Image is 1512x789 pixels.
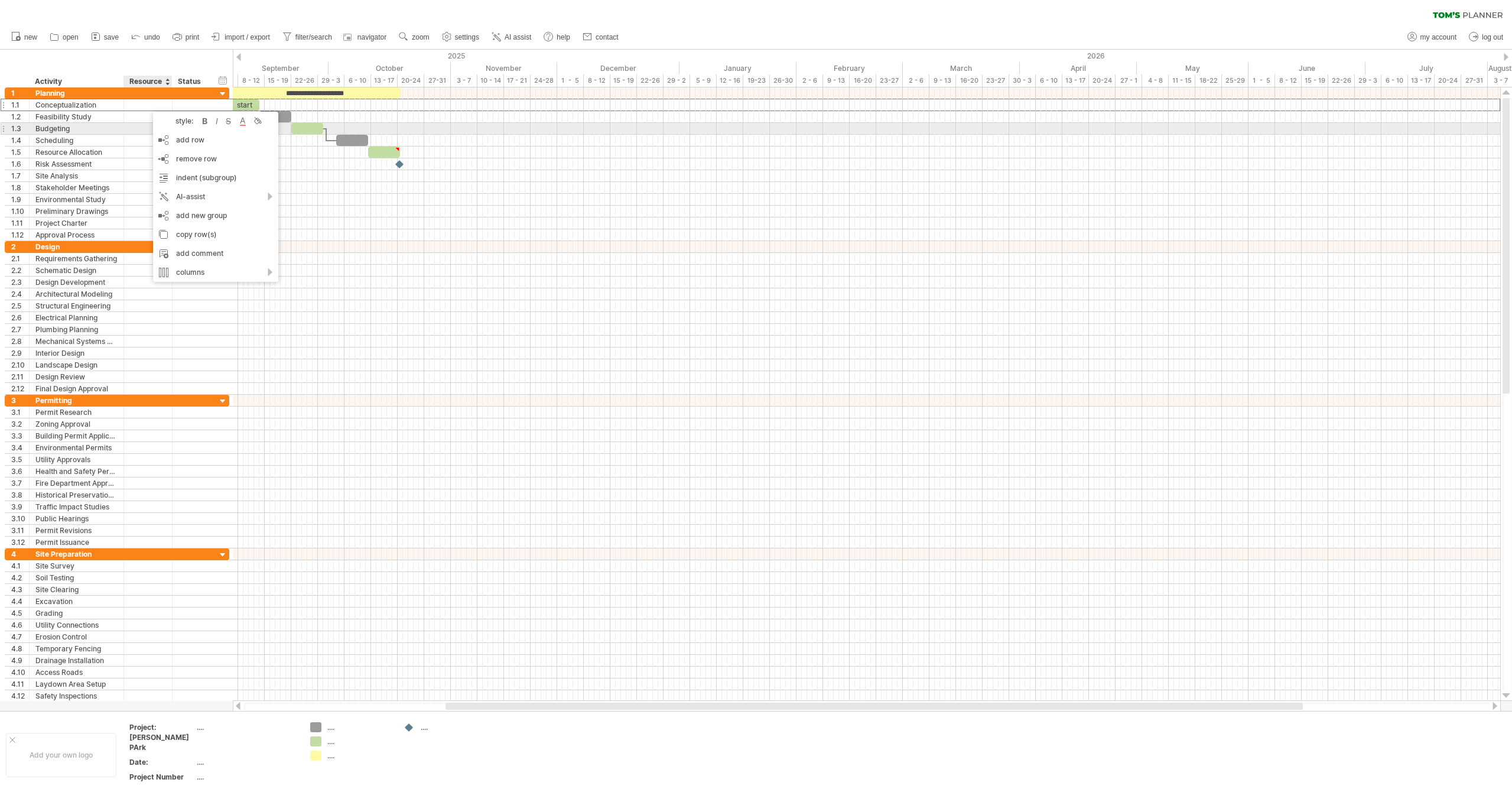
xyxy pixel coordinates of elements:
div: 29 - 3 [1355,74,1381,87]
div: Mechanical Systems Design [35,336,118,347]
div: Historical Preservation Approval [35,489,118,501]
div: 13 - 17 [1408,74,1435,87]
div: Fire Department Approval [35,478,118,489]
div: Design Review [35,371,118,382]
div: 6 - 10 [344,74,371,87]
div: 23-27 [983,74,1009,87]
div: 20-24 [398,74,424,87]
div: 16-20 [850,74,876,87]
div: Project Charter [35,217,118,229]
div: 3.10 [11,513,29,524]
div: Add your own logo [6,733,116,777]
a: navigator [342,30,390,45]
div: 8 - 12 [238,74,265,87]
div: Project Number [129,772,194,782]
div: Activity [35,76,117,87]
div: columns [153,263,278,282]
div: February 2026 [796,62,903,74]
div: 4.10 [11,667,29,678]
div: 13 - 17 [1062,74,1089,87]
span: zoom [412,33,429,41]
div: 4 [11,548,29,560]
div: 6 - 10 [1036,74,1062,87]
span: filter/search [295,33,332,41]
a: settings [439,30,483,45]
div: 10 - 14 [477,74,504,87]
div: 18-22 [1195,74,1222,87]
div: Status [178,76,204,87]
div: Access Roads [35,667,118,678]
div: January 2026 [679,62,796,74]
div: add comment [153,244,278,263]
a: import / export [209,30,274,45]
div: June 2026 [1248,62,1365,74]
div: 4.2 [11,572,29,583]
span: open [63,33,79,41]
a: my account [1404,30,1460,45]
div: Planning [35,87,118,99]
div: 20-24 [1089,74,1116,87]
div: Temporary Fencing [35,643,118,654]
div: .... [327,736,392,746]
div: 1 - 5 [1248,74,1275,87]
div: 22-26 [637,74,664,87]
div: Permitting [35,395,118,406]
div: Permit Revisions [35,525,118,536]
div: 2.3 [11,277,29,288]
div: 26-30 [770,74,796,87]
div: Project: [PERSON_NAME] PArk [129,722,194,752]
div: Schematic Design [35,265,118,276]
div: 27-31 [424,74,451,87]
div: .... [421,722,485,732]
a: open [47,30,82,45]
div: 2.7 [11,324,29,335]
div: 3.1 [11,407,29,418]
a: help [541,30,574,45]
div: 29 - 3 [318,74,344,87]
div: Environmental Permits [35,442,118,453]
div: start [227,99,259,111]
div: 2.10 [11,359,29,371]
div: 3.7 [11,478,29,489]
div: Laydown Area Setup [35,678,118,690]
div: Electrical Planning [35,312,118,323]
div: Plumbing Planning [35,324,118,335]
div: Feasibility Study [35,111,118,122]
div: 1.11 [11,217,29,229]
div: 4.5 [11,608,29,619]
div: 2 [11,241,29,252]
span: AI assist [505,33,531,41]
div: 2 - 6 [903,74,929,87]
div: 3.9 [11,501,29,512]
div: Stakeholder Meetings [35,182,118,193]
div: 4.12 [11,690,29,702]
span: settings [455,33,479,41]
a: new [8,30,41,45]
div: Excavation [35,596,118,607]
div: 2.2 [11,265,29,276]
div: Resource Allocation [35,147,118,158]
div: Landscape Design [35,359,118,371]
div: May 2026 [1137,62,1248,74]
div: Site Survey [35,560,118,572]
div: 22-26 [1328,74,1355,87]
div: 27 - 1 [1116,74,1142,87]
div: Utility Approvals [35,454,118,465]
div: 1.10 [11,206,29,217]
div: 4.1 [11,560,29,572]
div: 23-27 [876,74,903,87]
div: 3 [11,395,29,406]
div: 2.4 [11,288,29,300]
div: July 2026 [1365,62,1488,74]
div: 4.8 [11,643,29,654]
div: 4.11 [11,678,29,690]
div: 13 - 17 [371,74,398,87]
div: 29 - 2 [664,74,690,87]
div: 1.3 [11,123,29,134]
div: 3 - 7 [451,74,477,87]
span: print [186,33,199,41]
div: 4.7 [11,631,29,642]
span: undo [144,33,160,41]
div: 2.1 [11,253,29,264]
div: March 2026 [903,62,1020,74]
